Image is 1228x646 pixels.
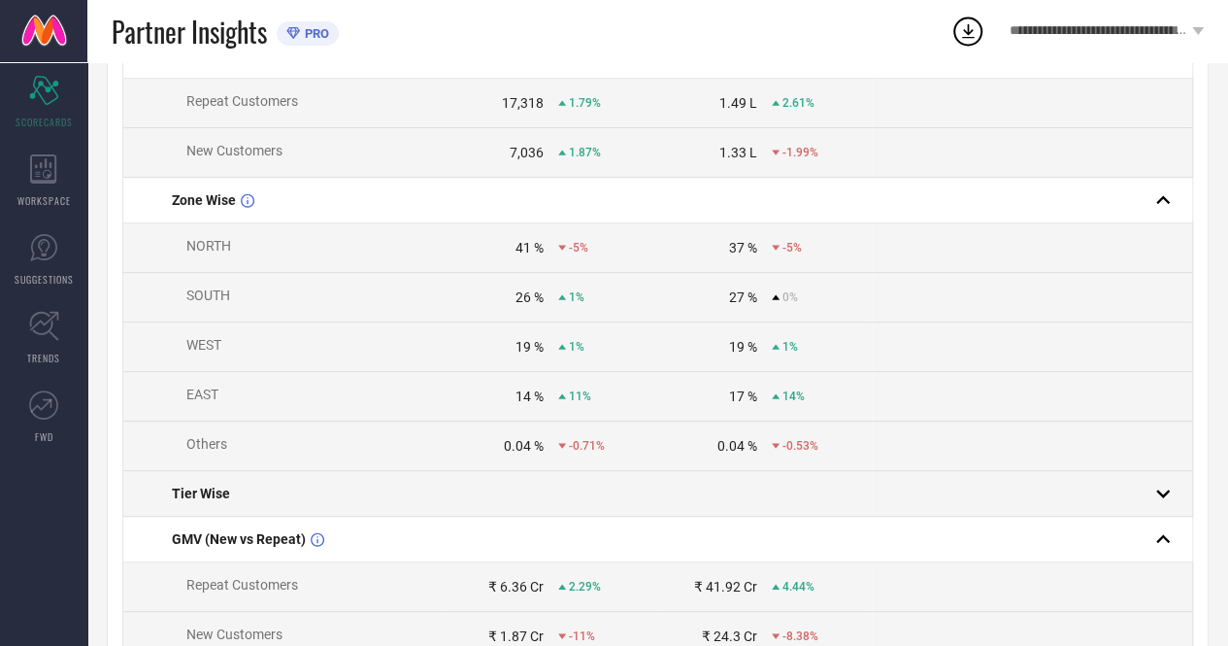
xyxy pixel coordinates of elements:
[569,439,605,453] span: -0.71%
[300,26,329,41] span: PRO
[186,577,298,593] span: Repeat Customers
[186,288,230,303] span: SOUTH
[186,143,282,158] span: New Customers
[515,339,544,355] div: 19 %
[569,241,588,255] span: -5%
[569,96,601,110] span: 1.79%
[35,429,53,444] span: FWD
[16,115,73,129] span: SCORECARDS
[515,289,544,305] div: 26 %
[702,629,757,644] div: ₹ 24.3 Cr
[719,145,757,160] div: 1.33 L
[172,531,306,547] span: GMV (New vs Repeat)
[782,580,814,594] span: 4.44%
[186,627,282,642] span: New Customers
[717,438,757,454] div: 0.04 %
[172,486,230,501] span: Tier Wise
[719,95,757,111] div: 1.49 L
[186,238,231,254] span: NORTH
[782,629,818,643] span: -8.38%
[569,629,595,643] span: -11%
[782,439,818,453] span: -0.53%
[27,351,60,365] span: TRENDS
[186,387,218,402] span: EAST
[504,438,544,454] div: 0.04 %
[515,389,544,404] div: 14 %
[569,146,601,159] span: 1.87%
[782,390,805,403] span: 14%
[782,96,814,110] span: 2.61%
[569,290,584,304] span: 1%
[186,436,227,452] span: Others
[172,192,236,208] span: Zone Wise
[729,240,757,255] div: 37 %
[729,289,757,305] div: 27 %
[694,579,757,595] div: ₹ 41.92 Cr
[15,272,74,287] span: SUGGESTIONS
[112,12,267,51] span: Partner Insights
[17,193,71,208] span: WORKSPACE
[515,240,544,255] div: 41 %
[186,337,221,353] span: WEST
[569,390,591,403] span: 11%
[569,340,584,354] span: 1%
[510,145,544,160] div: 7,036
[569,580,601,594] span: 2.29%
[488,579,544,595] div: ₹ 6.36 Cr
[729,339,757,355] div: 19 %
[186,93,298,109] span: Repeat Customers
[502,95,544,111] div: 17,318
[782,146,818,159] span: -1.99%
[950,14,985,49] div: Open download list
[729,389,757,404] div: 17 %
[782,241,802,255] span: -5%
[782,340,798,354] span: 1%
[488,629,544,644] div: ₹ 1.87 Cr
[782,290,798,304] span: 0%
